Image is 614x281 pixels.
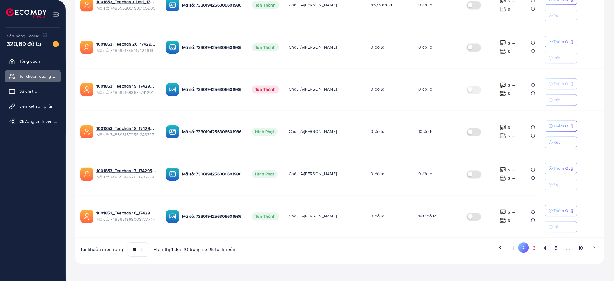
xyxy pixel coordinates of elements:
font: Rút [554,13,560,19]
font: Tán thành [255,44,276,50]
button: Đi đến trang 5 [551,243,561,254]
font: Hiển thị 1 đến 10 trong số 95 tài khoản [153,246,235,253]
font: Mã số: 7485952051936165905 [96,5,155,11]
font: $ --- [508,82,515,88]
font: 1 [512,245,514,251]
img: số tiền nạp thêm [500,175,506,181]
button: Đi đến trang 3 [529,243,540,254]
button: Thêm Quỹ [545,121,577,132]
font: Rút [554,97,560,103]
font: $ --- [508,133,515,139]
font: Thêm Quỹ [554,166,573,172]
font: Tài khoản quảng cáo của tôi [19,73,74,79]
font: Châu Á/[PERSON_NAME] [289,86,337,92]
font: 320,89 đô la [7,39,41,48]
font: Mã số: 7330194256306601986 [182,214,241,220]
a: Sự chi trả [5,85,61,97]
font: 1001853_Teechan 16_1742958884203 [96,210,170,216]
font: Châu Á/[PERSON_NAME] [289,213,337,219]
div: <span class='underline'>1001853_SOHU_1742958261295</span></br>7485948705846296577 [96,210,156,223]
a: Tài khoản quảng cáo của tôi [5,70,61,82]
button: Rút [545,179,577,190]
font: Châu Á/[PERSON_NAME] [289,129,337,135]
font: Rút [554,224,560,230]
font: 0 đô la [371,44,385,50]
button: Rút [545,221,577,233]
img: ic-ba-acc.ded83a64.svg [166,125,179,139]
font: $ --- [508,167,515,173]
button: Đi đến trang 10 [575,243,587,254]
iframe: Trò chuyện [588,254,609,277]
a: 1001853_Teechan 16_1742958884203 [96,210,156,216]
font: 0 đô la [371,129,385,135]
img: ic-ads-acc.e4c84228.svg [80,168,93,181]
img: số tiền nạp thêm [500,40,506,46]
div: <span class='underline'>1001853_Nam Dược Quý TEA_1742958713913</span></br>7485950644923367425 [96,41,156,53]
img: ic-ads-acc.e4c84228.svg [80,41,93,54]
font: $ --- [508,125,515,131]
font: 0 đô la [418,86,432,92]
font: Tán thành [255,87,276,93]
img: ic-ads-acc.e4c84228.svg [80,125,93,139]
div: <span class='underline'>1001853_Dược liệu anh Tuấn_1742958692735</span></br>7485950534172786705 [96,83,156,96]
font: Mã số: 7330194256306601986 [182,87,241,93]
font: $ --- [508,49,515,55]
button: Go to previous page [496,243,506,253]
font: Hình phạt [255,129,274,135]
img: số tiền nạp thêm [500,209,506,215]
button: Thêm Quỹ [545,163,577,174]
font: Rút [554,55,560,61]
font: 5 [555,245,557,251]
div: <span class='underline'>1001853_Sumi_1742958287930</span></br>7485948812327190545 [96,168,156,180]
img: số tiền nạp thêm [500,217,506,224]
img: số tiền nạp thêm [500,167,506,173]
img: ic-ads-acc.e4c84228.svg [80,210,93,223]
button: Thêm Quỹ [545,78,577,90]
button: Đi đến trang 1 [508,243,518,254]
img: ic-ba-acc.ded83a64.svg [166,83,179,96]
font: Mã số: 7330194256306601986 [182,2,241,8]
font: Sự chi trả [19,88,38,94]
a: Liên kết sản phẩm [5,100,61,112]
button: Thêm Quỹ [545,205,577,217]
font: Mã số: 7485951368008777744 [96,217,155,223]
font: 10 [579,245,583,251]
img: số tiền nạp thêm [500,6,506,12]
img: ic-ads-acc.e4c84228.svg [80,83,93,96]
font: Mã số: 7330194256306601986 [182,171,241,177]
button: Đi đến trang 2 [518,243,529,253]
font: Châu Á/[PERSON_NAME] [289,44,337,50]
font: 0 đô la [371,171,385,177]
font: 2 [522,245,525,251]
font: 10 đô la [418,129,434,135]
a: Tổng quan [5,55,61,67]
font: $ --- [508,91,515,97]
font: $ --- [508,209,515,215]
font: $ --- [508,175,515,181]
font: 0 đô la [418,44,432,50]
img: hình ảnh [53,41,59,47]
img: số tiền nạp thêm [500,133,506,139]
font: Thêm Quỹ [554,208,573,214]
button: Rút [545,52,577,64]
img: số tiền nạp thêm [500,82,506,88]
font: Tán thành [255,214,276,220]
font: Tài khoản mỗi trang [80,246,123,253]
button: Rút [545,10,577,21]
font: 86,75 đô la [371,2,392,8]
font: Liên kết sản phẩm [19,103,55,109]
a: 1001853_Teechan 18_1742958933953 [96,126,156,132]
font: 0 đô la [371,86,385,92]
button: Rút [545,137,577,148]
a: 1001853_Teechan 17_1742958907248 [96,168,156,174]
font: Mã số: 7330194256306601986 [182,44,241,50]
ul: Phân trang [345,243,600,254]
font: Châu Á/[PERSON_NAME] [289,171,337,177]
a: biểu trưng [6,8,47,18]
font: Châu Á/[PERSON_NAME] [289,2,337,8]
font: Tổng quan [19,58,40,64]
font: Cân bằng Ecomdy [7,33,42,39]
font: Hình phạt [255,171,274,177]
font: Mã số: 7485951462133202961 [96,174,154,180]
font: 18,8 đô la [418,213,437,219]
